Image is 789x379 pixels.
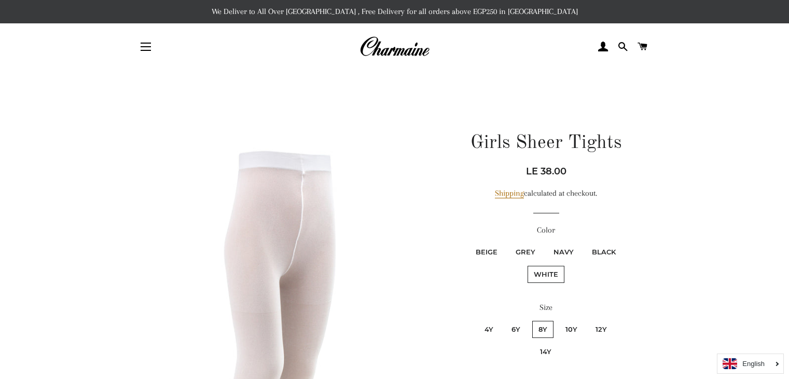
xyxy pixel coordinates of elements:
[469,243,504,261] label: Beige
[547,243,580,261] label: Navy
[454,130,638,156] h1: Girls Sheer Tights
[559,321,584,338] label: 10y
[586,243,622,261] label: Black
[532,321,553,338] label: 8y
[742,360,765,367] i: English
[478,321,500,338] label: 4y
[454,224,638,237] label: Color
[359,35,430,58] img: Charmaine Egypt
[454,301,638,314] label: Size
[534,343,558,360] label: 14y
[454,187,638,200] div: calculated at checkout.
[589,321,613,338] label: 12y
[505,321,527,338] label: 6y
[528,266,564,283] label: White
[723,358,778,369] a: English
[526,166,566,177] span: LE 38.00
[509,243,542,261] label: Grey
[495,188,524,198] a: Shipping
